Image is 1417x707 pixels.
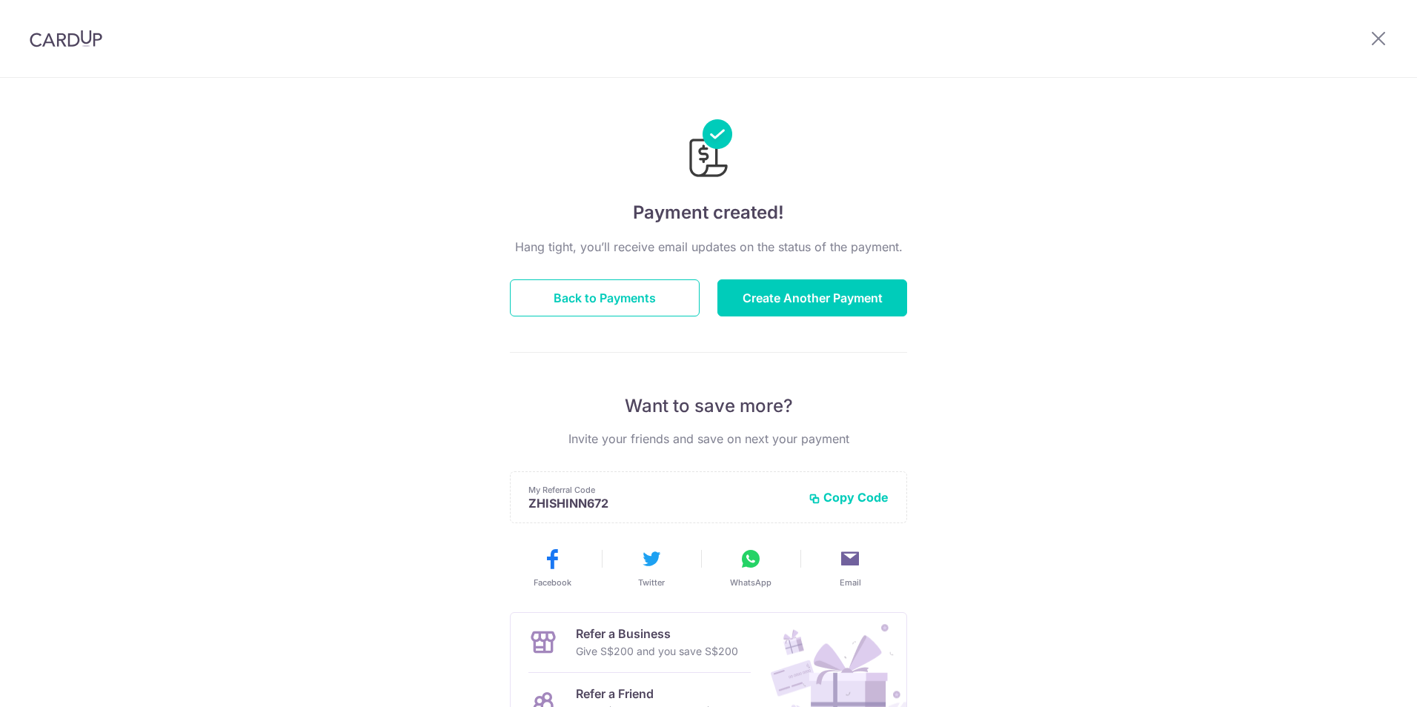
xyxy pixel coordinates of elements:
[638,577,665,588] span: Twitter
[510,279,700,316] button: Back to Payments
[510,394,907,418] p: Want to save more?
[510,199,907,226] h4: Payment created!
[528,484,797,496] p: My Referral Code
[576,685,725,703] p: Refer a Friend
[608,547,695,588] button: Twitter
[534,577,571,588] span: Facebook
[30,30,102,47] img: CardUp
[730,577,771,588] span: WhatsApp
[576,643,738,660] p: Give S$200 and you save S$200
[840,577,861,588] span: Email
[685,119,732,182] img: Payments
[510,430,907,448] p: Invite your friends and save on next your payment
[806,547,894,588] button: Email
[528,496,797,511] p: ZHISHINN672
[717,279,907,316] button: Create Another Payment
[508,547,596,588] button: Facebook
[576,625,738,643] p: Refer a Business
[809,490,889,505] button: Copy Code
[510,238,907,256] p: Hang tight, you’ll receive email updates on the status of the payment.
[707,547,794,588] button: WhatsApp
